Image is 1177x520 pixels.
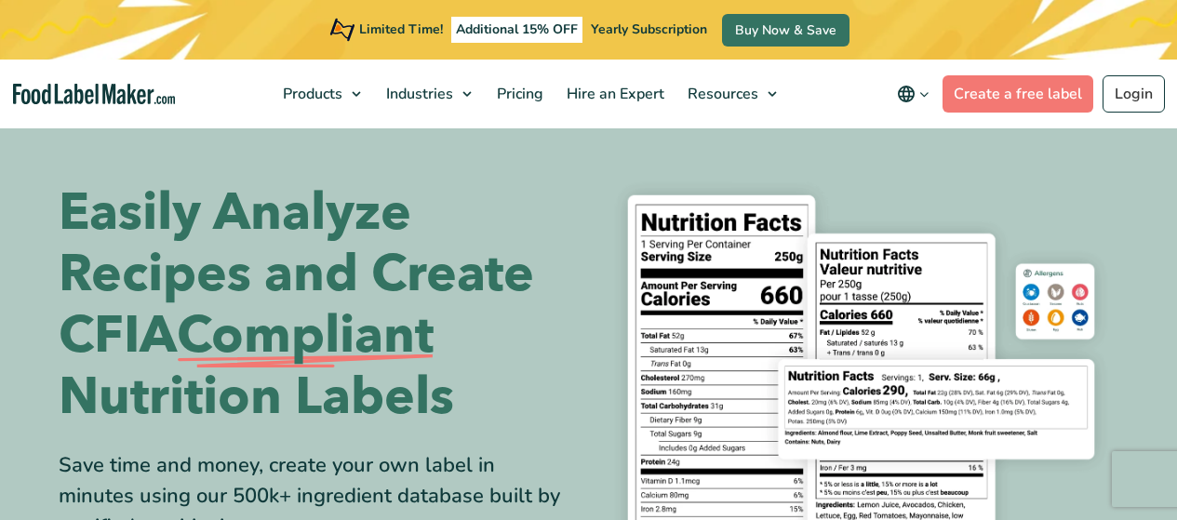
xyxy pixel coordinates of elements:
span: Hire an Expert [561,84,666,104]
span: Industries [381,84,455,104]
span: Resources [682,84,760,104]
a: Resources [676,60,786,128]
span: Products [277,84,344,104]
a: Create a free label [943,75,1093,113]
a: Pricing [486,60,551,128]
a: Login [1103,75,1165,113]
h1: Easily Analyze Recipes and Create CFIA Nutrition Labels [59,182,575,428]
a: Buy Now & Save [722,14,849,47]
span: Yearly Subscription [591,20,707,38]
a: Hire an Expert [555,60,672,128]
span: Limited Time! [359,20,443,38]
a: Industries [375,60,481,128]
span: Additional 15% OFF [451,17,582,43]
span: Compliant [177,305,434,367]
span: Pricing [491,84,545,104]
a: Products [272,60,370,128]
